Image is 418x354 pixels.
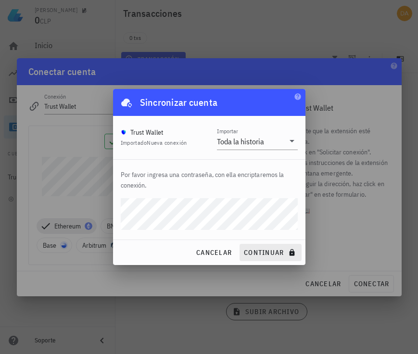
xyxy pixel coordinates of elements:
[192,244,236,261] button: cancelar
[217,133,298,150] div: ImportarToda la historia
[196,248,232,257] span: cancelar
[121,129,127,135] img: trustwallet
[140,95,218,110] div: Sincronizar cuenta
[240,244,301,261] button: continuar
[130,127,164,137] div: Trust Wallet
[217,137,264,146] div: Toda la historia
[121,139,187,146] span: Importado
[217,127,238,135] label: Importar
[121,169,298,190] p: Por favor ingresa una contraseña, con ella encriptaremos la conexión.
[243,248,297,257] span: continuar
[147,139,187,146] span: Nueva conexión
